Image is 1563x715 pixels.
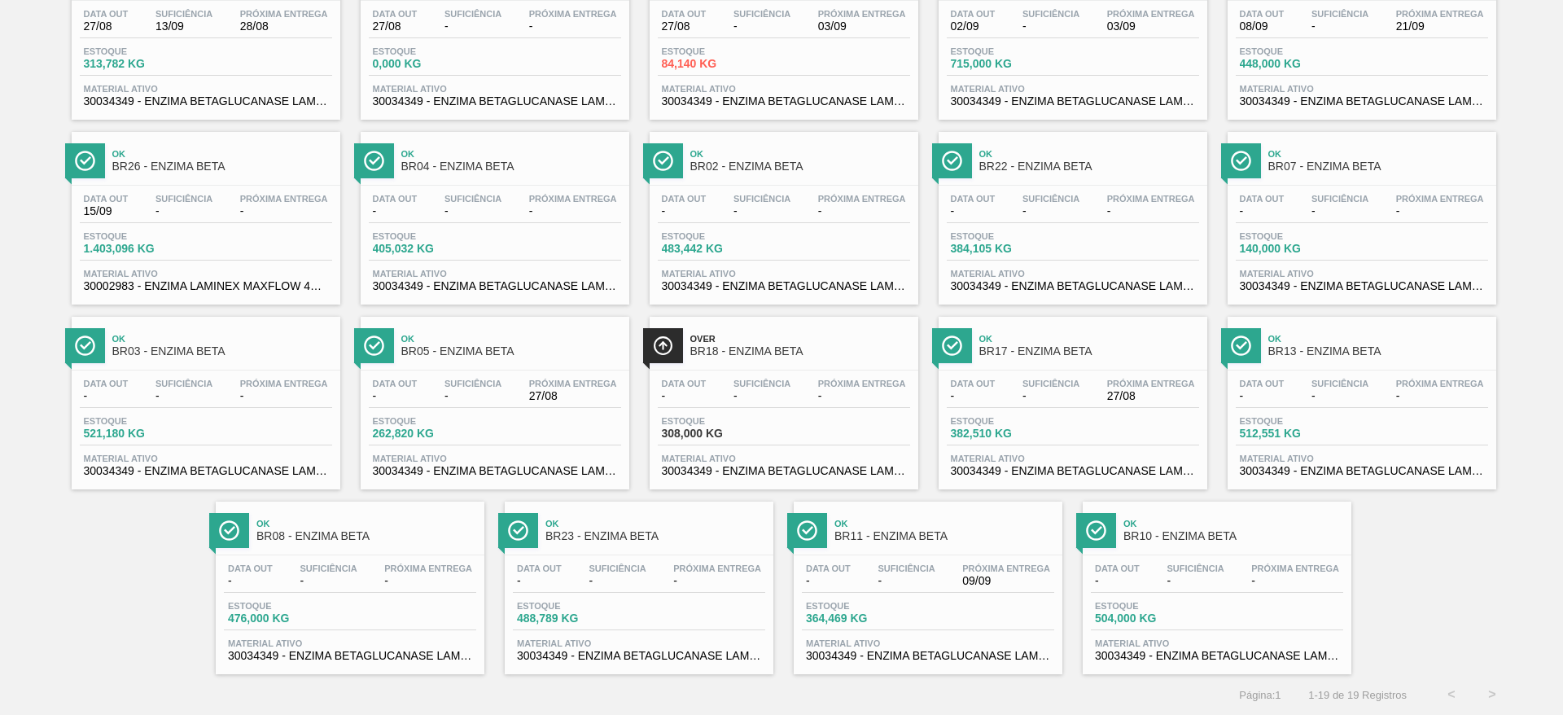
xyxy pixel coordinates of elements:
[401,160,621,173] span: BR04 - ENZIMA BETA
[690,149,910,159] span: Ok
[529,194,617,204] span: Próxima Entrega
[951,269,1195,279] span: Material ativo
[1240,280,1484,292] span: 30034349 - ENZIMA BETAGLUCANASE LAMINEX 5G
[818,194,906,204] span: Próxima Entrega
[1396,379,1484,388] span: Próxima Entrega
[690,160,910,173] span: BR02 - ENZIMA BETA
[1107,205,1195,217] span: -
[662,95,906,107] span: 30034349 - ENZIMA BETAGLUCANASE LAMINEX 5G
[1251,575,1339,587] span: -
[373,465,617,477] span: 30034349 - ENZIMA BETAGLUCANASE LAMINEX 5G
[1095,650,1339,662] span: 30034349 - ENZIMA BETAGLUCANASE LAMINEX 5G
[733,194,790,204] span: Suficiência
[806,564,851,573] span: Data out
[733,205,790,217] span: -
[690,334,910,344] span: Over
[589,564,646,573] span: Suficiência
[806,575,851,587] span: -
[1022,194,1079,204] span: Suficiência
[951,231,1065,241] span: Estoque
[951,280,1195,292] span: 30034349 - ENZIMA BETAGLUCANASE LAMINEX 5G
[653,151,673,171] img: Ícone
[1107,379,1195,388] span: Próxima Entrega
[1095,638,1339,648] span: Material ativo
[1022,9,1079,19] span: Suficiência
[84,84,328,94] span: Material ativo
[951,9,996,19] span: Data out
[951,465,1195,477] span: 30034349 - ENZIMA BETAGLUCANASE LAMINEX 5G
[1311,390,1368,402] span: -
[517,612,631,625] span: 488,789 KG
[84,231,198,241] span: Estoque
[662,46,776,56] span: Estoque
[1240,46,1354,56] span: Estoque
[942,336,962,356] img: Ícone
[1107,194,1195,204] span: Próxima Entrega
[1306,689,1407,701] span: 1 - 19 de 19 Registros
[364,336,384,356] img: Ícone
[951,416,1065,426] span: Estoque
[84,379,129,388] span: Data out
[662,379,707,388] span: Data out
[1240,428,1354,440] span: 512,551 KG
[878,564,935,573] span: Suficiência
[1240,95,1484,107] span: 30034349 - ENZIMA BETAGLUCANASE LAMINEX 5G
[59,120,348,305] a: ÍconeOkBR26 - ENZIMA BETAData out15/09Suficiência-Próxima Entrega-Estoque1.403,096 KGMaterial ati...
[373,428,487,440] span: 262,820 KG
[951,194,996,204] span: Data out
[517,575,562,587] span: -
[733,9,790,19] span: Suficiência
[818,379,906,388] span: Próxima Entrega
[962,575,1050,587] span: 09/09
[444,205,501,217] span: -
[545,530,765,542] span: BR23 - ENZIMA BETA
[1268,345,1488,357] span: BR13 - ENZIMA BETA
[228,575,273,587] span: -
[84,194,129,204] span: Data out
[878,575,935,587] span: -
[84,269,328,279] span: Material ativo
[112,334,332,344] span: Ok
[818,20,906,33] span: 03/09
[373,58,487,70] span: 0,000 KG
[1396,20,1484,33] span: 21/09
[818,9,906,19] span: Próxima Entrega
[637,305,926,489] a: ÍconeOverBR18 - ENZIMA BETAData out-Suficiência-Próxima Entrega-Estoque308,000 KGMaterial ativo30...
[1231,151,1251,171] img: Ícone
[951,428,1065,440] span: 382,510 KG
[662,390,707,402] span: -
[1240,390,1285,402] span: -
[1240,20,1285,33] span: 08/09
[84,205,129,217] span: 15/09
[75,151,95,171] img: Ícone
[1311,194,1368,204] span: Suficiência
[979,149,1199,159] span: Ok
[373,390,418,402] span: -
[1095,612,1209,625] span: 504,000 KG
[256,530,476,542] span: BR08 - ENZIMA BETA
[951,379,996,388] span: Data out
[733,379,790,388] span: Suficiência
[364,151,384,171] img: Ícone
[662,84,906,94] span: Material ativo
[1240,379,1285,388] span: Data out
[240,9,328,19] span: Próxima Entrega
[1396,194,1484,204] span: Próxima Entrega
[926,120,1215,305] a: ÍconeOkBR22 - ENZIMA BETAData out-Suficiência-Próxima Entrega-Estoque384,105 KGMaterial ativo3003...
[529,205,617,217] span: -
[1268,160,1488,173] span: BR07 - ENZIMA BETA
[662,205,707,217] span: -
[373,194,418,204] span: Data out
[781,489,1070,674] a: ÍconeOkBR11 - ENZIMA BETAData out-Suficiência-Próxima Entrega09/09Estoque364,469 KGMaterial ativo...
[155,205,212,217] span: -
[1311,379,1368,388] span: Suficiência
[401,345,621,357] span: BR05 - ENZIMA BETA
[662,465,906,477] span: 30034349 - ENZIMA BETAGLUCANASE LAMINEX 5G
[1240,416,1354,426] span: Estoque
[834,530,1054,542] span: BR11 - ENZIMA BETA
[1240,194,1285,204] span: Data out
[373,95,617,107] span: 30034349 - ENZIMA BETAGLUCANASE LAMINEX 5G
[1095,564,1140,573] span: Data out
[1167,575,1224,587] span: -
[517,564,562,573] span: Data out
